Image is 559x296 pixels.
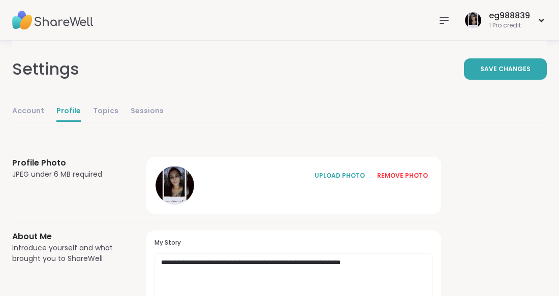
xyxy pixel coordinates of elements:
div: JPEG under 6 MB required [12,169,122,180]
button: REMOVE PHOTO [372,165,433,186]
img: ShareWell Nav Logo [12,3,94,38]
div: UPLOAD PHOTO [314,171,365,180]
div: REMOVE PHOTO [377,171,428,180]
button: Save Changes [464,58,547,80]
a: Topics [93,102,118,122]
a: Sessions [131,102,164,122]
div: Settings [12,57,79,81]
h3: Profile Photo [12,157,122,169]
h3: About Me [12,231,122,243]
a: Profile [56,102,81,122]
img: eg988839 [465,12,481,28]
div: Introduce yourself and what brought you to ShareWell [12,243,122,264]
button: UPLOAD PHOTO [309,165,370,186]
div: 1 Pro credit [489,21,530,30]
div: eg988839 [489,10,530,21]
h3: My Story [154,239,433,247]
a: Account [12,102,44,122]
span: Save Changes [480,64,531,74]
